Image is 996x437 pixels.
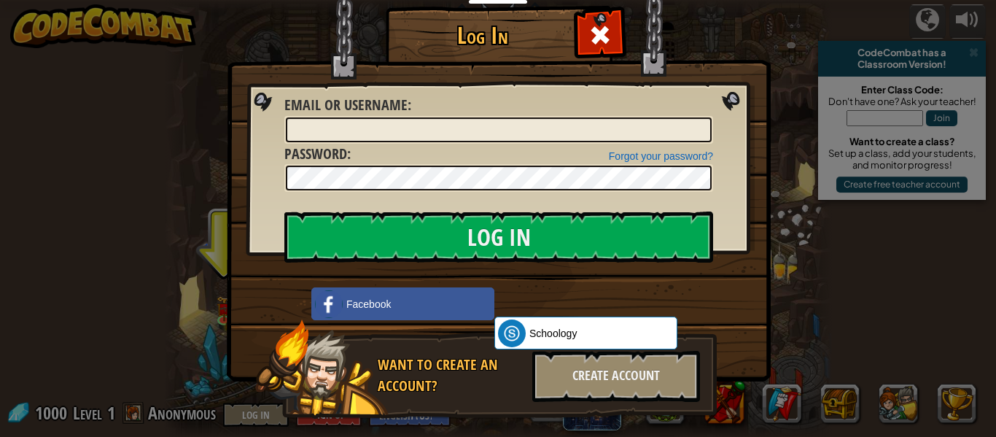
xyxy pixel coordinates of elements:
img: schoology.png [498,320,526,347]
span: Facebook [346,297,391,312]
span: Password [284,144,347,163]
span: Email or Username [284,95,408,115]
iframe: Sign in with Google Button [487,286,635,318]
a: Forgot your password? [609,150,713,162]
div: Want to create an account? [378,355,524,396]
div: Create Account [532,351,700,402]
label: : [284,95,411,116]
label: : [284,144,351,165]
h1: Log In [389,23,575,48]
span: Schoology [529,326,577,341]
img: facebook_small.png [315,290,343,318]
input: Log In [284,212,713,263]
